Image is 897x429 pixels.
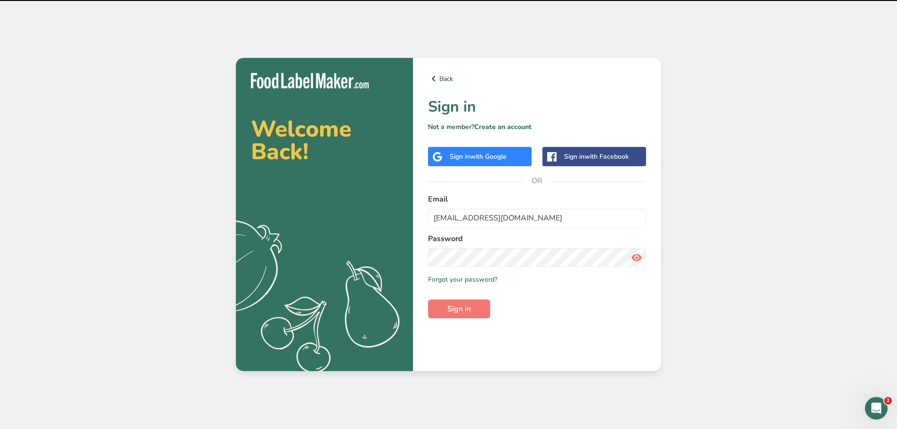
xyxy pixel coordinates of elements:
img: Food Label Maker [251,73,369,89]
a: Create an account [474,122,532,131]
p: Not a member? [428,122,646,132]
input: Enter Your Email [428,209,646,227]
div: Sign in [450,152,507,162]
a: Back [428,73,646,84]
span: with Facebook [584,152,629,161]
iframe: Intercom live chat [865,397,888,420]
button: Sign in [428,299,490,318]
span: Sign in [447,303,471,315]
a: Forgot your password? [428,275,497,284]
h1: Sign in [428,96,646,118]
label: Password [428,233,646,244]
div: Sign in [564,152,629,162]
span: with Google [470,152,507,161]
label: Email [428,194,646,205]
h2: Welcome Back! [251,118,398,163]
span: 1 [884,397,892,405]
span: OR [523,167,551,195]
